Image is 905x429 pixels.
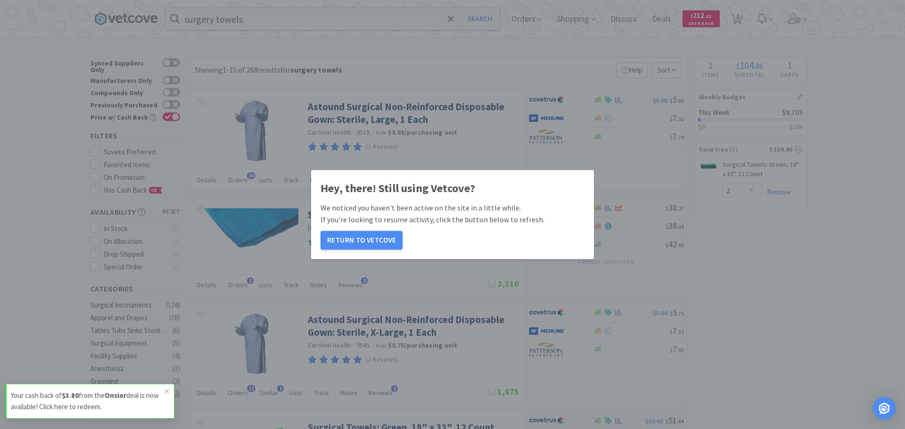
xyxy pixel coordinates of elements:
div: Open Intercom Messenger [873,397,896,420]
strong: Onsior [105,391,126,400]
p: Your cash back of from the deal is now available! Click here to redeem. [11,390,165,413]
button: Return to Vetcove [321,231,403,250]
h1: Hey, there! Still using Vetcove? [321,179,584,197]
p: We noticed you haven't been active on the site in a little while. If you're looking to resume act... [321,202,584,226]
strong: $3.80 [62,391,79,400]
